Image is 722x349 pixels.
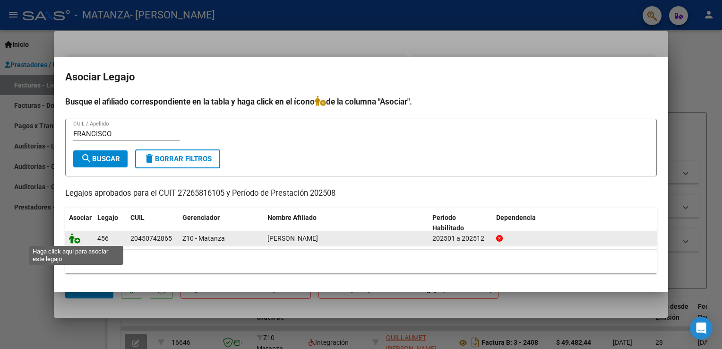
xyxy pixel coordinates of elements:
[69,214,92,221] span: Asociar
[65,250,657,273] div: 1 registros
[127,208,179,239] datatable-header-cell: CUIL
[81,155,120,163] span: Buscar
[144,153,155,164] mat-icon: delete
[492,208,657,239] datatable-header-cell: Dependencia
[65,96,657,108] h4: Busque el afiliado correspondiente en la tabla y haga click en el ícono de la columna "Asociar".
[73,150,128,167] button: Buscar
[432,214,464,232] span: Periodo Habilitado
[94,208,127,239] datatable-header-cell: Legajo
[135,149,220,168] button: Borrar Filtros
[97,214,118,221] span: Legajo
[65,208,94,239] datatable-header-cell: Asociar
[690,317,713,340] div: Open Intercom Messenger
[130,214,145,221] span: CUIL
[432,233,489,244] div: 202501 a 202512
[65,188,657,200] p: Legajos aprobados para el CUIT 27265816105 y Período de Prestación 202508
[182,235,225,242] span: Z10 - Matanza
[97,235,109,242] span: 456
[179,208,264,239] datatable-header-cell: Gerenciador
[130,233,172,244] div: 20450742865
[267,235,318,242] span: FRANCISCO MATIAS
[429,208,492,239] datatable-header-cell: Periodo Habilitado
[144,155,212,163] span: Borrar Filtros
[182,214,220,221] span: Gerenciador
[264,208,429,239] datatable-header-cell: Nombre Afiliado
[65,68,657,86] h2: Asociar Legajo
[267,214,317,221] span: Nombre Afiliado
[496,214,536,221] span: Dependencia
[81,153,92,164] mat-icon: search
